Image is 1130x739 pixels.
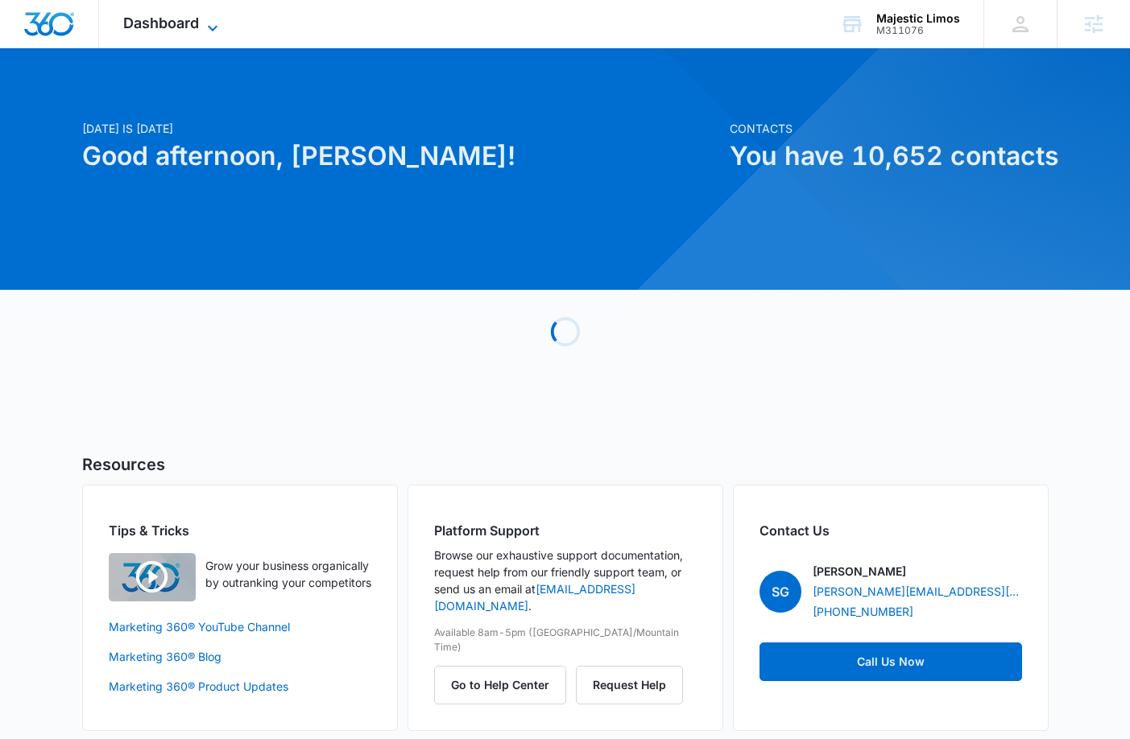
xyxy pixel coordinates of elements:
[109,618,371,635] a: Marketing 360® YouTube Channel
[82,452,1049,477] h5: Resources
[813,603,913,620] a: [PHONE_NUMBER]
[760,571,801,613] span: SG
[82,137,720,175] h1: Good afternoon, [PERSON_NAME]!
[434,666,566,704] button: Go to Help Center
[434,521,697,540] h2: Platform Support
[876,25,960,36] div: account id
[813,583,1022,600] a: [PERSON_NAME][EMAIL_ADDRESS][PERSON_NAME][DOMAIN_NAME]
[730,120,1049,137] p: Contacts
[109,648,371,665] a: Marketing 360® Blog
[82,120,720,137] p: [DATE] is [DATE]
[760,521,1022,540] h2: Contact Us
[109,553,196,601] img: Quick Overview Video
[813,563,906,580] p: [PERSON_NAME]
[109,521,371,540] h2: Tips & Tricks
[576,678,683,692] a: Request Help
[109,678,371,695] a: Marketing 360® Product Updates
[434,625,697,654] p: Available 8am-5pm ([GEOGRAPHIC_DATA]/Mountain Time)
[123,14,199,31] span: Dashboard
[434,678,576,692] a: Go to Help Center
[876,12,960,25] div: account name
[205,557,371,591] p: Grow your business organically by outranking your competitors
[760,642,1022,681] a: Call Us Now
[434,547,697,614] p: Browse our exhaustive support documentation, request help from our friendly support team, or send...
[576,666,683,704] button: Request Help
[730,137,1049,175] h1: You have 10,652 contacts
